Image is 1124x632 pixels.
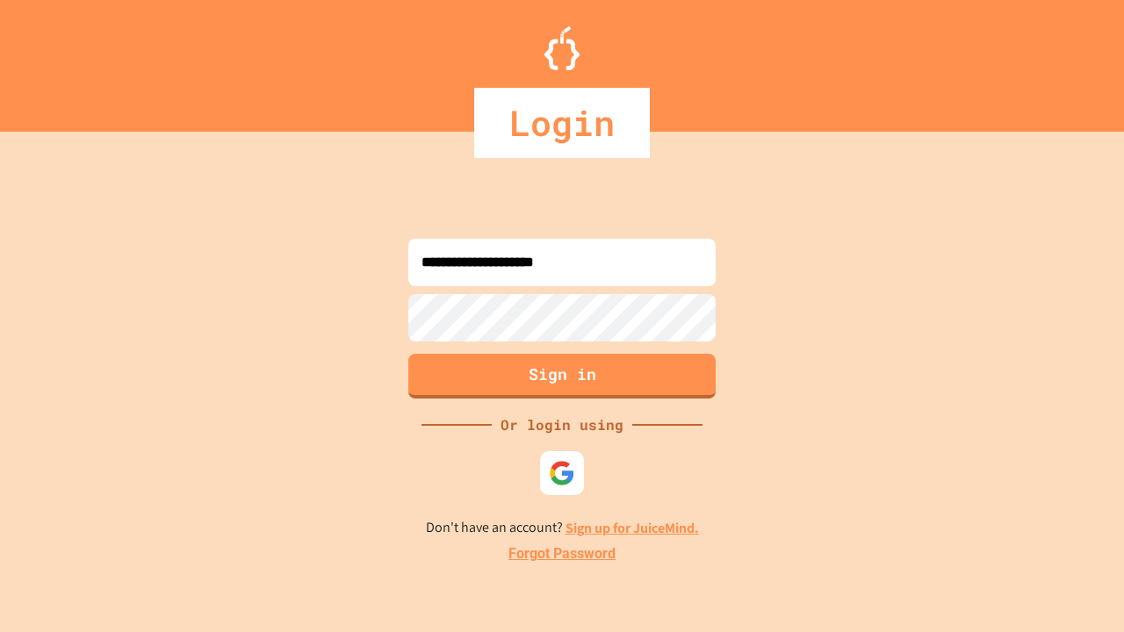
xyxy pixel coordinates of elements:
img: Logo.svg [544,26,580,70]
div: Or login using [492,414,632,435]
a: Forgot Password [508,543,616,564]
button: Sign in [408,354,716,399]
div: Login [474,88,650,158]
p: Don't have an account? [426,517,699,539]
iframe: chat widget [1050,562,1106,614]
a: Sign up for JuiceMind. [566,519,699,537]
iframe: chat widget [978,485,1106,560]
img: google-icon.svg [549,460,575,486]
